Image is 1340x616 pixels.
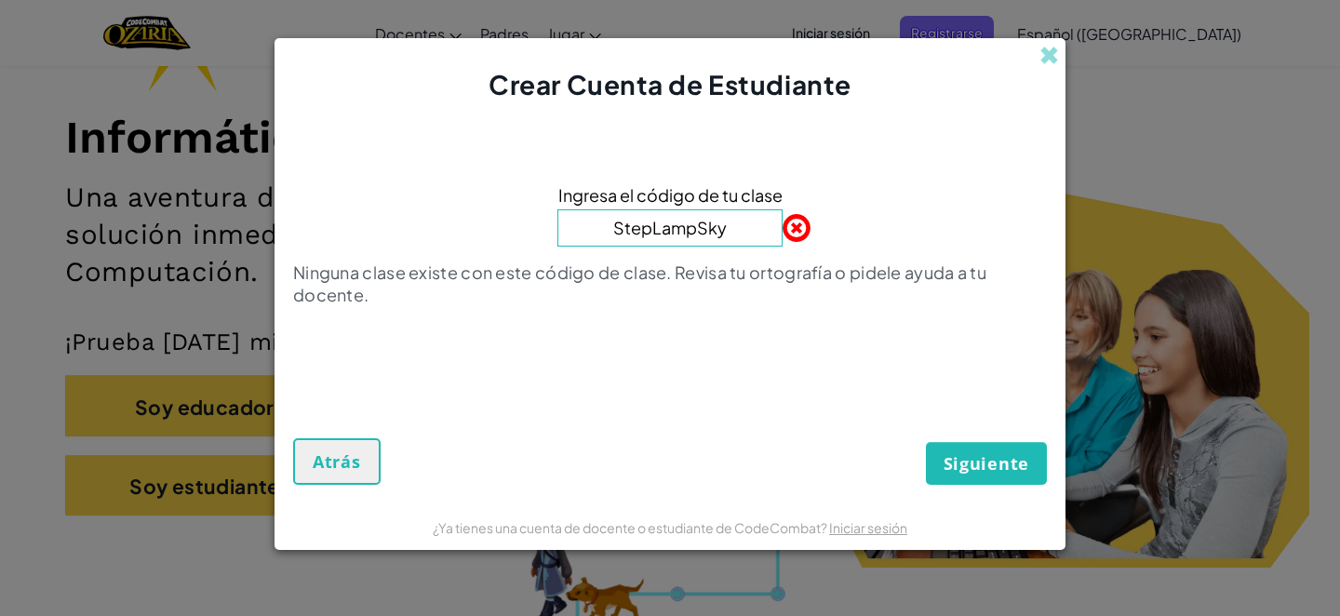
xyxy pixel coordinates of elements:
[829,519,907,536] a: Iniciar sesión
[433,519,827,536] font: ¿Ya tienes una cuenta de docente o estudiante de CodeCombat?
[313,450,361,473] font: Atrás
[944,452,1029,475] font: Siguiente
[293,261,986,305] font: Ninguna clase existe con este código de clase. Revisa tu ortografía o pidele ayuda a tu docente.
[489,68,851,100] font: Crear Cuenta de Estudiante
[293,438,381,485] button: Atrás
[926,442,1047,485] button: Siguiente
[558,184,783,206] font: Ingresa el código de tu clase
